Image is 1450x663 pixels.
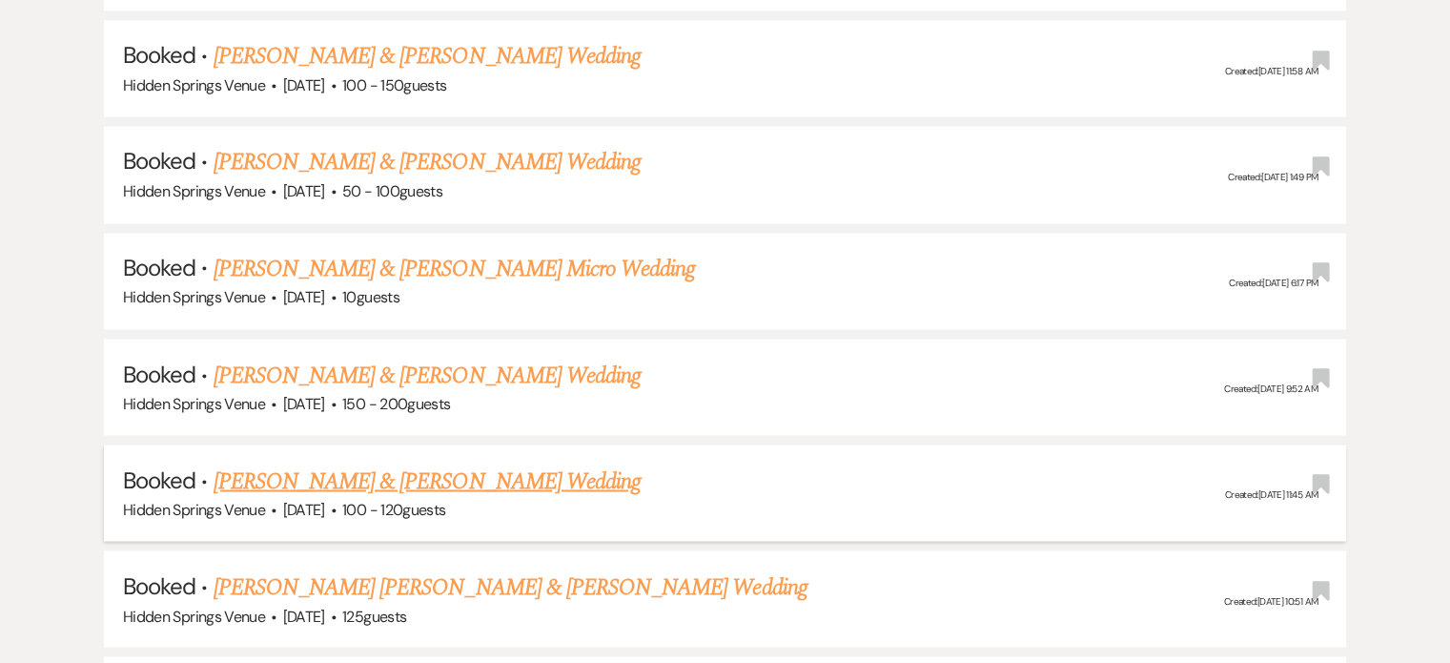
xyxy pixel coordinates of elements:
[1228,170,1317,182] span: Created: [DATE] 1:49 PM
[123,75,265,95] span: Hidden Springs Venue
[1224,594,1317,607] span: Created: [DATE] 10:51 AM
[283,75,325,95] span: [DATE]
[283,393,325,413] span: [DATE]
[214,464,641,498] a: [PERSON_NAME] & [PERSON_NAME] Wedding
[123,499,265,519] span: Hidden Springs Venue
[123,570,195,600] span: Booked
[214,570,807,604] a: [PERSON_NAME] [PERSON_NAME] & [PERSON_NAME] Wedding
[342,181,442,201] span: 50 - 100 guests
[214,358,641,392] a: [PERSON_NAME] & [PERSON_NAME] Wedding
[342,75,446,95] span: 100 - 150 guests
[283,499,325,519] span: [DATE]
[123,359,195,388] span: Booked
[123,287,265,307] span: Hidden Springs Venue
[214,145,641,179] a: [PERSON_NAME] & [PERSON_NAME] Wedding
[123,606,265,626] span: Hidden Springs Venue
[342,287,399,307] span: 10 guests
[123,146,195,176] span: Booked
[123,393,265,413] span: Hidden Springs Venue
[342,499,445,519] span: 100 - 120 guests
[1225,488,1317,501] span: Created: [DATE] 11:45 AM
[1224,382,1317,394] span: Created: [DATE] 9:52 AM
[283,181,325,201] span: [DATE]
[283,287,325,307] span: [DATE]
[123,253,195,282] span: Booked
[214,252,696,286] a: [PERSON_NAME] & [PERSON_NAME] Micro Wedding
[214,39,641,73] a: [PERSON_NAME] & [PERSON_NAME] Wedding
[342,393,450,413] span: 150 - 200 guests
[1225,64,1317,76] span: Created: [DATE] 11:58 AM
[1229,276,1317,288] span: Created: [DATE] 6:17 PM
[123,40,195,70] span: Booked
[123,181,265,201] span: Hidden Springs Venue
[123,465,195,494] span: Booked
[342,606,406,626] span: 125 guests
[283,606,325,626] span: [DATE]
